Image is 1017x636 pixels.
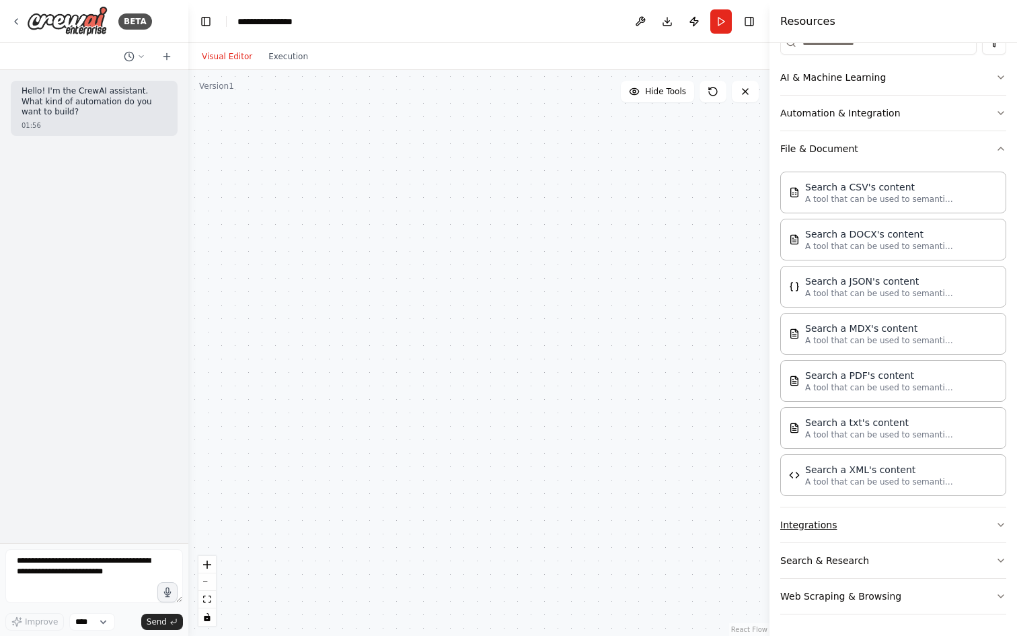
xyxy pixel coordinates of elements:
button: AI & Machine Learning [780,60,1006,95]
nav: breadcrumb [237,15,307,28]
img: JSONSearchTool [789,281,800,292]
img: XMLSearchTool [789,470,800,481]
div: File & Document [780,166,1006,507]
div: Search a DOCX's content [805,227,953,241]
button: Hide Tools [621,81,694,102]
h4: Resources [780,13,835,30]
button: zoom in [198,556,216,573]
img: MDXSearchTool [789,328,800,339]
p: A tool that can be used to semantic search a query from a XML's content. [805,476,953,487]
button: Improve [5,613,64,631]
p: A tool that can be used to semantic search a query from a DOCX's content. [805,241,953,252]
p: Hello! I'm the CrewAI assistant. What kind of automation do you want to build? [22,86,167,118]
p: A tool that can be used to semantic search a query from a JSON's content. [805,288,953,299]
button: Hide left sidebar [196,12,215,31]
div: React Flow controls [198,556,216,626]
span: Improve [25,616,58,627]
button: Switch to previous chat [118,48,151,65]
button: Automation & Integration [780,96,1006,131]
button: zoom out [198,573,216,591]
div: Search a JSON's content [805,275,953,288]
a: React Flow attribution [731,626,767,633]
div: Tools [780,25,1006,625]
p: A tool that can be used to semantic search a query from a MDX's content. [805,335,953,346]
div: Search a XML's content [805,463,953,476]
div: Version 1 [199,81,234,92]
button: Visual Editor [194,48,260,65]
div: Search a PDF's content [805,369,953,382]
img: TXTSearchTool [789,423,800,433]
button: fit view [198,591,216,608]
div: Search a CSV's content [805,180,953,194]
div: Search a txt's content [805,416,953,429]
button: Click to speak your automation idea [157,582,178,602]
button: Start a new chat [156,48,178,65]
p: A tool that can be used to semantic search a query from a PDF's content. [805,382,953,393]
div: Search a MDX's content [805,322,953,335]
img: PDFSearchTool [789,376,800,386]
button: Search & Research [780,543,1006,578]
img: DOCXSearchTool [789,234,800,245]
button: Execution [260,48,316,65]
button: Hide right sidebar [740,12,759,31]
button: Integrations [780,507,1006,542]
div: 01:56 [22,120,167,131]
p: A tool that can be used to semantic search a query from a txt's content. [805,429,953,440]
p: A tool that can be used to semantic search a query from a CSV's content. [805,194,953,205]
img: Logo [27,6,108,36]
button: toggle interactivity [198,608,216,626]
span: Send [147,616,167,627]
img: CSVSearchTool [789,187,800,198]
span: Hide Tools [645,86,686,97]
button: Send [141,614,183,630]
div: BETA [118,13,152,30]
button: Web Scraping & Browsing [780,579,1006,614]
button: File & Document [780,131,1006,166]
